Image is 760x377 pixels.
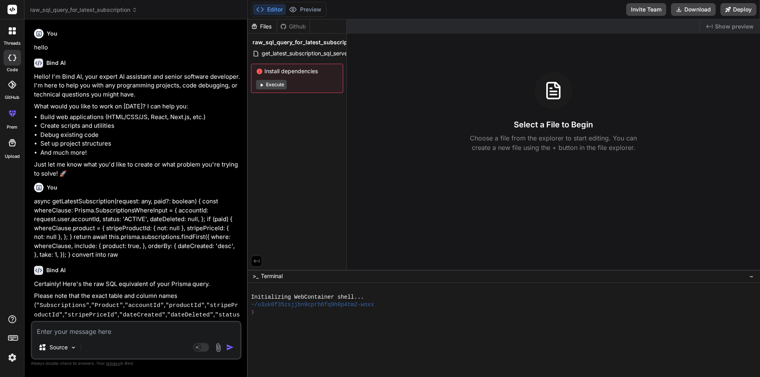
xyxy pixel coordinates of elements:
button: − [748,270,755,282]
h3: Select a File to Begin [514,119,593,130]
span: >_ [253,272,258,280]
p: Source [49,343,68,351]
code: "stripePriceId" [64,312,118,318]
code: "dateDeleted" [167,312,213,318]
img: icon [226,343,234,351]
li: Set up project structures [40,139,240,148]
p: Please note that the exact table and column names ( , , , , , , , , ) are inferred from your Pris... [34,292,240,358]
span: get_latest_subscription_sql_server.sql [261,49,359,58]
button: Invite Team [626,3,666,16]
div: Files [248,23,277,30]
label: prem [7,124,17,131]
p: Just let me know what you'd like to create or what problem you're trying to solve! 🚀 [34,160,240,178]
p: What would you like to work on [DATE]? I can help you: [34,102,240,111]
label: code [7,66,18,73]
span: raw_sql_query_for_latest_subscription [30,6,137,14]
li: Build web applications (HTML/CSS/JS, React, Next.js, etc.) [40,113,240,122]
span: Show preview [715,23,754,30]
button: Editor [253,4,286,15]
span: − [749,272,754,280]
code: "Product" [91,302,123,309]
p: hello [34,43,240,52]
span: privacy [106,361,120,366]
p: Certainly! Here's the raw SQL equivalent of your Prisma query. [34,280,240,289]
code: "Subscriptions" [36,302,89,309]
h6: You [47,184,57,191]
label: GitHub [5,94,19,101]
code: "dateCreated" [119,312,165,318]
button: Deploy [720,3,756,16]
p: Always double-check its answers. Your in Bind [31,360,241,367]
img: settings [6,351,19,364]
p: Hello! I'm Bind AI, your expert AI assistant and senior software developer. I'm here to help you ... [34,72,240,99]
div: Github [277,23,310,30]
li: And much more! [40,148,240,157]
img: Pick Models [70,344,77,351]
span: ❯ [251,309,255,316]
code: "productId" [165,302,205,309]
h6: Bind AI [46,266,66,274]
label: Upload [5,153,20,160]
span: Terminal [261,272,283,280]
span: Install dependencies [256,67,338,75]
code: "accountId" [125,302,164,309]
p: async getLatestSubscription(request: any, paid?: boolean) { const whereClause: Prisma.Subscriptio... [34,197,240,260]
span: ~/u3uk0f35zsjjbn9cprh6fq9h0p4tm2-wnxx [251,301,374,309]
button: Download [671,3,716,16]
h6: Bind AI [46,59,66,67]
li: Debug existing code [40,131,240,140]
label: threads [4,40,21,47]
li: Create scripts and utilities [40,121,240,131]
button: Preview [286,4,325,15]
span: Initializing WebContainer shell... [251,294,364,301]
button: Execute [256,80,287,89]
h6: You [47,30,57,38]
span: raw_sql_query_for_latest_subscription [253,38,358,46]
img: attachment [214,343,223,352]
p: Choose a file from the explorer to start editing. You can create a new file using the + button in... [465,133,642,152]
